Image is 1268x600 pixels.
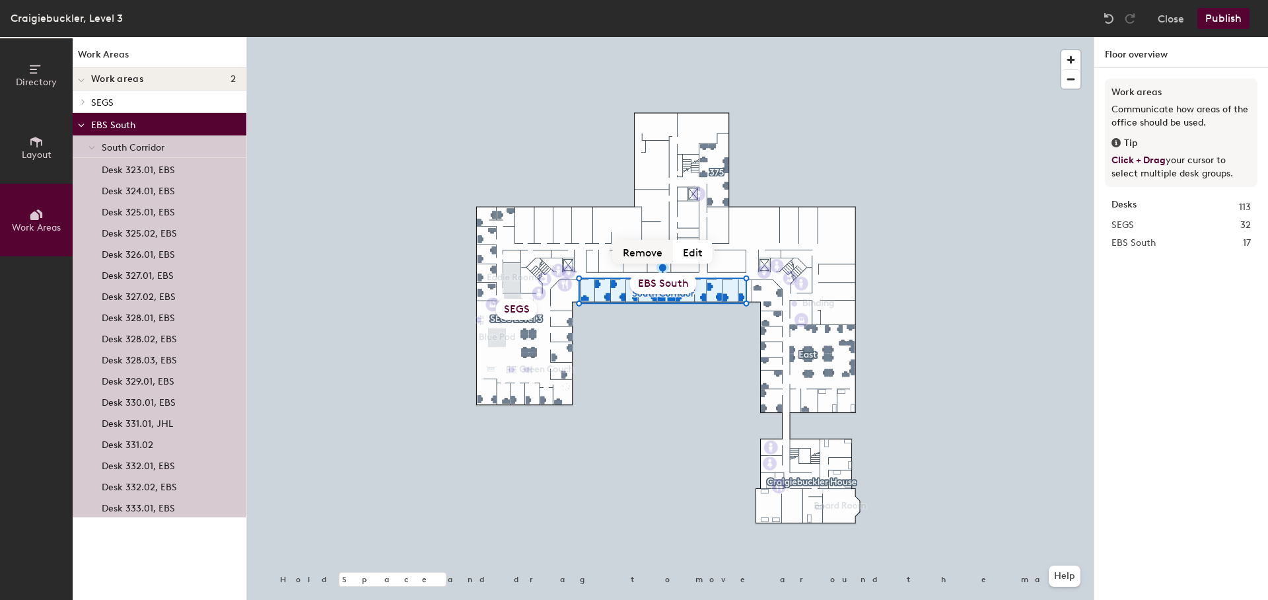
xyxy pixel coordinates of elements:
div: EBS South [630,273,697,294]
h1: Work Areas [73,48,246,68]
p: Desk 325.01, EBS [102,203,175,218]
p: Desk 325.02, EBS [102,224,177,239]
p: Desk 331.02 [102,435,153,451]
span: 17 [1243,236,1251,250]
span: Directory [16,77,57,88]
p: Desk 326.01, EBS [102,245,175,260]
img: Undo [1102,12,1115,25]
button: Close [1158,8,1184,29]
img: Redo [1123,12,1137,25]
h1: Floor overview [1094,37,1268,68]
p: Desk 327.01, EBS [102,266,174,281]
span: Click + Drag [1111,155,1166,166]
p: Desk 328.02, EBS [102,330,177,345]
p: Desk 331.01, JHL [102,414,173,430]
span: EBS South [1111,236,1156,250]
p: Desk 329.01, EBS [102,372,174,387]
span: South Corridor [102,142,164,153]
button: Help [1049,566,1080,587]
div: Craigiebuckler, Level 3 [11,10,123,26]
h3: Work areas [1111,85,1251,100]
button: Publish [1197,8,1250,29]
p: Communicate how areas of the office should be used. [1111,103,1251,130]
span: SEGS [1111,218,1134,233]
p: EBS South [91,116,236,133]
span: 113 [1239,200,1251,215]
p: Desk 327.02, EBS [102,287,176,303]
p: Desk 324.01, EBS [102,182,175,197]
p: Desk 328.01, EBS [102,309,175,324]
p: Desk 332.02, EBS [102,478,177,493]
strong: Desks [1111,200,1137,215]
span: Layout [22,149,52,161]
span: Work areas [91,74,143,85]
p: Desk 330.01, EBS [102,393,176,408]
button: Edit [673,240,713,264]
button: Remove [613,240,673,264]
div: SEGS [496,299,538,320]
div: Tip [1111,136,1251,151]
p: Desk 323.01, EBS [102,161,175,176]
span: 32 [1240,218,1251,233]
p: Desk 332.01, EBS [102,457,175,472]
span: 2 [230,74,236,85]
p: your cursor to select multiple desk groups. [1111,154,1251,180]
p: Desk 328.03, EBS [102,351,177,366]
span: Work Areas [12,222,61,233]
p: Desk 333.01, EBS [102,499,175,514]
p: SEGS [91,93,236,110]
